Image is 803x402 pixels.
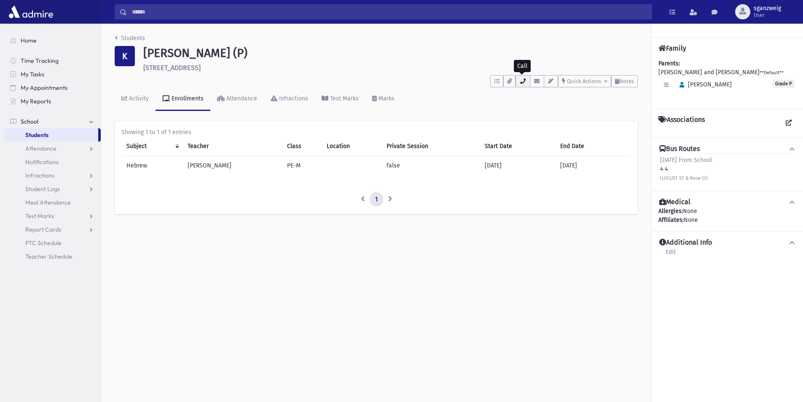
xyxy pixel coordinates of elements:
a: Edit [665,247,676,262]
a: Notifications [3,155,101,169]
a: Test Marks [315,87,365,111]
img: AdmirePro [7,3,55,20]
a: Enrollments [156,87,210,111]
small: (LOCUST ST & Rose Ct) [660,175,708,181]
div: K [115,46,135,66]
th: Private Session [381,137,480,156]
a: Teacher Schedule [3,250,101,263]
span: Student Logs [25,185,60,193]
th: Start Date [480,137,555,156]
a: Time Tracking [3,54,101,67]
a: Marks [365,87,401,111]
input: Search [127,4,652,19]
a: Students [115,35,145,42]
b: Allergies: [658,208,683,215]
td: false [381,156,480,175]
span: My Reports [21,97,51,105]
span: Students [25,131,48,139]
span: Test Marks [25,212,54,220]
button: Additional Info [658,238,796,247]
a: Report Cards [3,223,101,236]
th: End Date [555,137,631,156]
div: Marks [377,95,395,102]
a: Attendance [210,87,264,111]
th: Teacher [183,137,282,156]
span: Infractions [25,172,54,179]
a: Infractions [3,169,101,182]
h4: Additional Info [659,238,712,247]
button: Quick Actions [558,75,611,87]
span: My Appointments [21,84,67,92]
a: Home [3,34,101,47]
span: Attendance [25,145,56,152]
h4: Family [658,44,686,52]
span: [DATE] From School [660,156,712,164]
div: 4 4 [660,156,712,182]
div: Showing 1 to 1 of 1 entries [121,128,631,137]
a: School [3,115,101,128]
button: Medical [658,198,796,207]
span: Notifications [25,158,59,166]
th: Location [322,137,381,156]
a: Students [3,128,98,142]
a: Activity [115,87,156,111]
span: Grade P [773,80,795,88]
a: PTC Schedule [3,236,101,250]
b: Parents: [658,60,680,67]
span: My Tasks [21,70,44,78]
td: [DATE] [555,156,631,175]
span: Quick Actions [567,78,601,84]
span: PTC Schedule [25,239,62,247]
div: Infractions [277,95,308,102]
div: Activity [127,95,149,102]
span: sganzweig [754,5,781,12]
nav: breadcrumb [115,34,145,46]
td: [DATE] [480,156,555,175]
span: Meal Attendance [25,199,71,206]
h4: Bus Routes [659,145,700,154]
div: Enrollments [170,95,204,102]
h1: [PERSON_NAME] (P) [143,46,638,60]
span: School [21,118,38,125]
a: Test Marks [3,209,101,223]
a: My Tasks [3,67,101,81]
td: PE-M [282,156,322,175]
div: None [658,216,796,224]
div: Call [514,60,531,72]
button: Bus Routes [658,145,796,154]
a: 1 [370,192,383,207]
a: My Appointments [3,81,101,94]
b: Affiliates: [658,216,684,224]
h6: [STREET_ADDRESS] [143,64,638,72]
a: Attendance [3,142,101,155]
span: User [754,12,781,19]
td: Hebrew [121,156,183,175]
a: View all Associations [781,116,796,131]
span: Report Cards [25,226,61,233]
div: Attendance [225,95,257,102]
h4: Associations [658,116,705,131]
button: Notes [611,75,638,87]
th: Class [282,137,322,156]
td: [PERSON_NAME] [183,156,282,175]
span: Time Tracking [21,57,59,65]
span: Teacher Schedule [25,253,73,260]
a: Meal Attendance [3,196,101,209]
div: [PERSON_NAME] and [PERSON_NAME] [658,59,796,102]
span: [PERSON_NAME] [676,81,732,88]
span: Home [21,37,37,44]
a: Student Logs [3,182,101,196]
th: Subject [121,137,183,156]
h4: Medical [659,198,690,207]
div: Test Marks [328,95,359,102]
a: Infractions [264,87,315,111]
a: My Reports [3,94,101,108]
div: None [658,207,796,224]
span: Notes [619,78,634,84]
